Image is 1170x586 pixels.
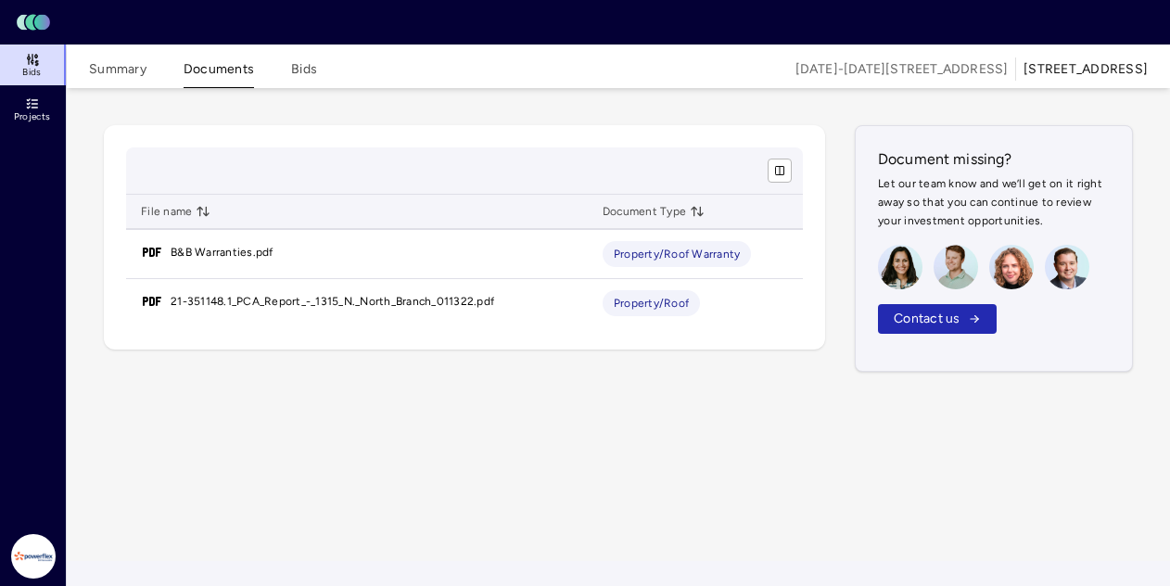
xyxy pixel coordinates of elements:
[171,292,494,311] a: 21-351148.1_PCA_Report_-_1315_N._North_Branch_011322.pdf
[171,243,273,261] a: B&B Warranties.pdf
[89,48,317,88] div: tabs
[11,534,56,579] img: Powerflex
[184,59,254,88] button: Documents
[795,59,1008,80] span: [DATE]-[DATE][STREET_ADDRESS]
[878,148,1110,174] h2: Document missing?
[768,159,792,183] button: show/hide columns
[614,294,689,312] span: Property/Roof
[14,111,50,122] span: Projects
[894,309,960,329] span: Contact us
[291,59,317,88] button: Bids
[603,202,705,221] span: Document Type
[22,67,41,78] span: Bids
[1024,59,1148,80] div: [STREET_ADDRESS]
[878,174,1110,230] p: Let our team know and we’ll get on it right away so that you can continue to review your investme...
[141,202,210,221] span: File name
[878,303,997,334] a: Contact us
[614,245,741,263] span: Property/Roof Warranty
[196,204,210,219] button: toggle sorting
[690,204,705,219] button: toggle sorting
[878,304,997,334] button: Contact us
[89,59,146,88] button: Summary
